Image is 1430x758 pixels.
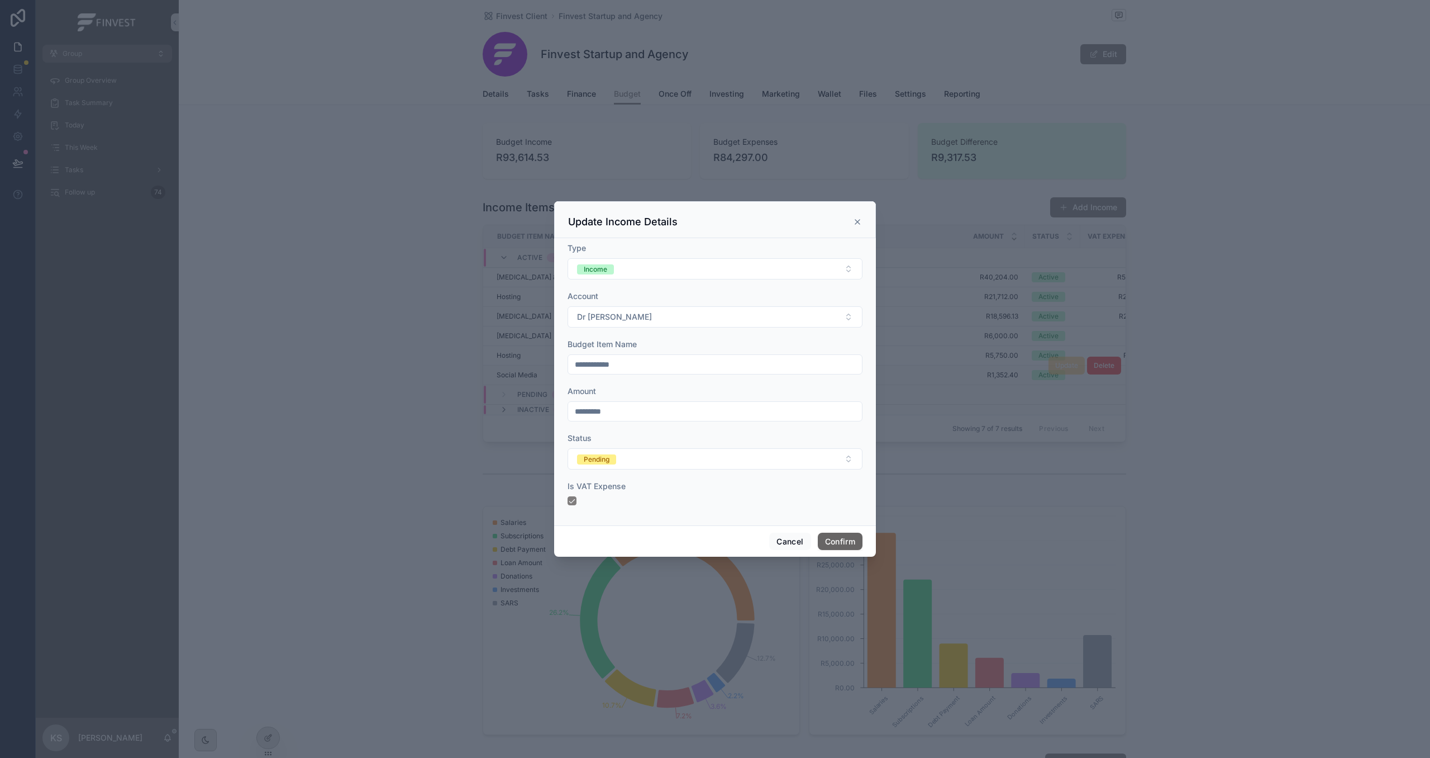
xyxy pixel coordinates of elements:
[568,481,626,491] span: Is VAT Expense
[568,386,596,396] span: Amount
[818,533,862,551] button: Confirm
[568,215,678,229] h3: Update Income Details
[769,533,811,551] button: Cancel
[568,433,592,443] span: Status
[584,454,609,465] div: Pending
[577,311,652,323] span: Dr [PERSON_NAME]
[568,258,862,279] button: Select Button
[568,448,862,470] button: Select Button
[568,243,586,253] span: Type
[568,339,637,349] span: Budget Item Name
[584,264,607,274] div: Income
[568,306,862,328] button: Select Button
[568,291,598,301] span: Account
